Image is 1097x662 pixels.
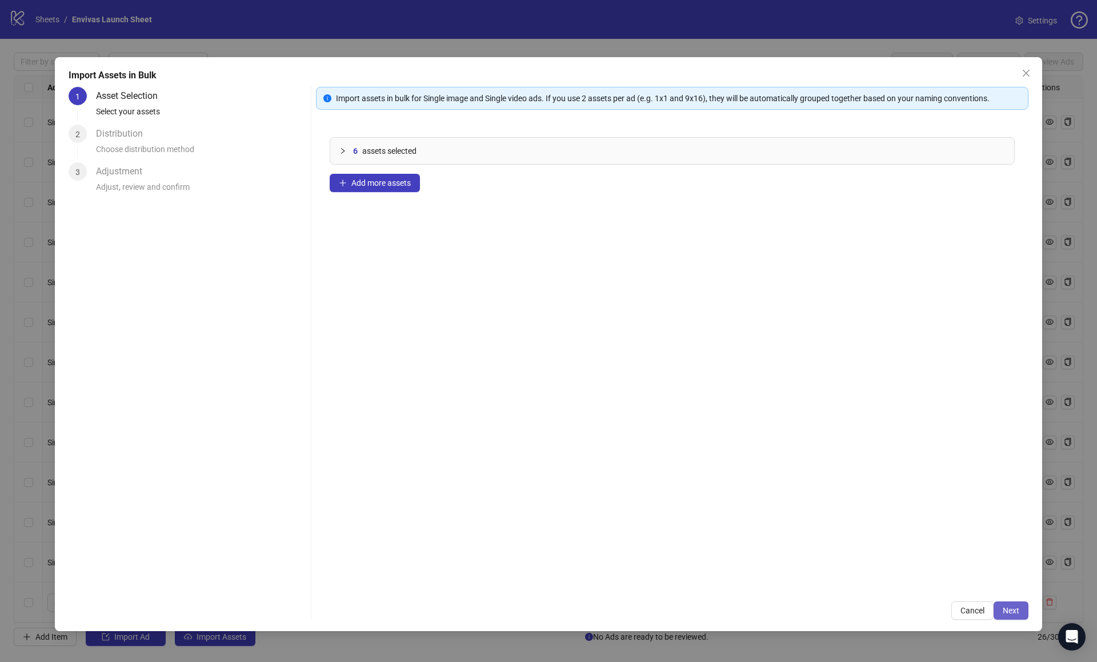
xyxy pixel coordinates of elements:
[362,145,417,157] span: assets selected
[323,94,331,102] span: info-circle
[1022,69,1031,78] span: close
[1003,606,1019,615] span: Next
[1058,623,1086,651] div: Open Intercom Messenger
[1017,64,1035,82] button: Close
[339,179,347,187] span: plus
[96,181,306,200] div: Adjust, review and confirm
[96,105,306,125] div: Select your assets
[960,606,984,615] span: Cancel
[96,143,306,162] div: Choose distribution method
[330,174,420,192] button: Add more assets
[75,168,80,177] span: 3
[351,178,411,188] span: Add more assets
[339,147,346,154] span: collapsed
[96,162,151,181] div: Adjustment
[951,601,994,620] button: Cancel
[69,69,1028,82] div: Import Assets in Bulk
[336,92,1021,105] div: Import assets in bulk for Single image and Single video ads. If you use 2 assets per ad (e.g. 1x1...
[330,138,1014,164] div: 6assets selected
[96,87,167,105] div: Asset Selection
[96,125,152,143] div: Distribution
[75,130,80,139] span: 2
[353,145,358,157] span: 6
[994,601,1028,620] button: Next
[75,92,80,101] span: 1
